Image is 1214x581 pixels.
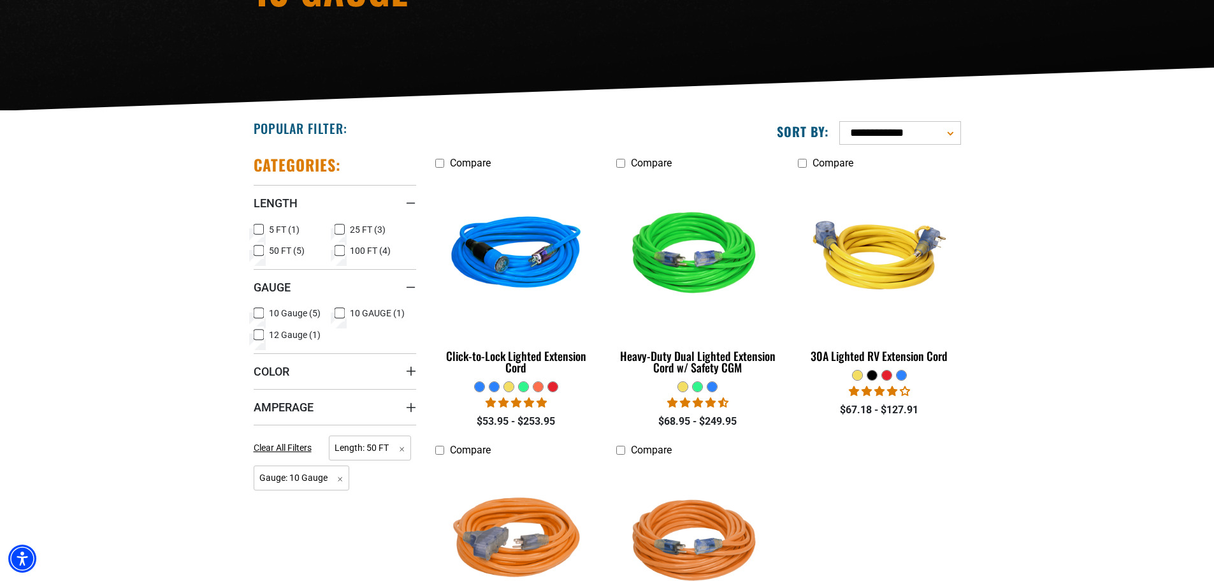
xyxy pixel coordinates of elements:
span: 50 FT (5) [269,246,305,255]
summary: Amperage [254,389,416,425]
span: Compare [450,157,491,169]
a: Clear All Filters [254,441,317,455]
a: blue Click-to-Lock Lighted Extension Cord [435,175,598,381]
span: Gauge: 10 Gauge [254,466,350,490]
span: Length: 50 FT [329,436,411,460]
span: Color [254,364,289,379]
div: 30A Lighted RV Extension Cord [798,350,960,362]
summary: Gauge [254,269,416,305]
span: 5 FT (1) [269,225,300,234]
div: Click-to-Lock Lighted Extension Cord [435,350,598,373]
span: 12 Gauge (1) [269,330,321,339]
img: green [618,182,778,328]
img: blue [436,182,596,328]
a: yellow 30A Lighted RV Extension Cord [798,175,960,369]
span: Clear All Filters [254,443,312,453]
img: yellow [799,182,960,328]
summary: Color [254,353,416,389]
div: $53.95 - $253.95 [435,414,598,429]
div: Heavy-Duty Dual Lighted Extension Cord w/ Safety CGM [616,350,779,373]
label: Sort by: [777,123,829,140]
a: Gauge: 10 Gauge [254,471,350,483]
summary: Length [254,185,416,221]
span: Compare [631,157,672,169]
div: $67.18 - $127.91 [798,402,960,418]
span: 4.87 stars [486,397,547,409]
span: 100 FT (4) [350,246,391,255]
h2: Categories: [254,155,342,175]
span: Length [254,196,298,210]
a: green Heavy-Duty Dual Lighted Extension Cord w/ Safety CGM [616,175,779,381]
span: 10 GAUGE (1) [350,309,405,318]
a: Length: 50 FT [329,441,411,453]
span: Compare [813,157,853,169]
h2: Popular Filter: [254,120,347,136]
span: 25 FT (3) [350,225,386,234]
span: 4.11 stars [849,385,910,397]
span: Compare [631,444,672,456]
span: 10 Gauge (5) [269,309,321,318]
span: Amperage [254,400,314,415]
div: $68.95 - $249.95 [616,414,779,429]
span: Compare [450,444,491,456]
span: Gauge [254,280,291,295]
div: Accessibility Menu [8,545,36,573]
span: 4.64 stars [667,397,728,409]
